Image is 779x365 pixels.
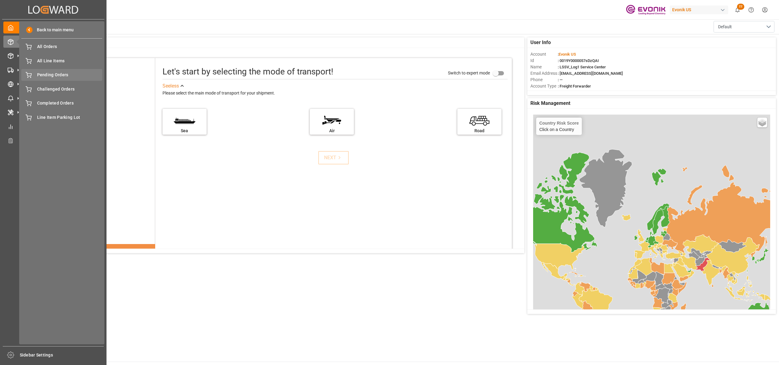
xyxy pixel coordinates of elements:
[558,71,623,76] span: : [EMAIL_ADDRESS][DOMAIN_NAME]
[162,65,333,78] div: Let's start by selecting the mode of transport!
[21,41,102,53] a: All Orders
[460,128,498,134] div: Road
[21,97,102,109] a: Completed Orders
[313,128,351,134] div: Air
[324,154,343,161] div: NEXT
[21,69,102,81] a: Pending Orders
[558,84,591,88] span: : Freight Forwarder
[37,86,103,92] span: Challenged Orders
[448,71,490,75] span: Switch to expert mode
[558,58,599,63] span: : 0019Y0000057sDzQAI
[558,52,576,57] span: :
[37,58,103,64] span: All Line Items
[757,118,767,127] a: Layers
[530,51,558,57] span: Account
[3,135,103,146] a: Transport Planner
[21,111,102,123] a: Line Item Parking Lot
[166,128,204,134] div: Sea
[318,151,349,164] button: NEXT
[33,27,74,33] span: Back to main menu
[539,121,579,132] div: Click on a Country
[559,52,576,57] span: Evonik US
[539,121,579,126] h4: Country Risk Score
[626,5,665,15] img: Evonik-brand-mark-Deep-Purple-RGB.jpeg_1700498283.jpeg
[37,114,103,121] span: Line Item Parking Lot
[3,120,103,132] a: My Reports
[530,77,558,83] span: Phone
[21,83,102,95] a: Challenged Orders
[530,83,558,89] span: Account Type
[530,39,551,46] span: User Info
[558,65,606,69] span: : LSSV_Log1 Service Center
[530,70,558,77] span: Email Address
[530,57,558,64] span: Id
[37,72,103,78] span: Pending Orders
[558,77,563,82] span: : —
[37,43,103,50] span: All Orders
[162,90,508,97] div: Please select the main mode of transport for your shipment.
[3,22,103,33] a: My Cockpit
[530,64,558,70] span: Name
[162,82,179,90] div: See less
[20,352,104,358] span: Sidebar Settings
[718,24,732,30] span: Default
[37,100,103,106] span: Completed Orders
[21,55,102,67] a: All Line Items
[530,100,570,107] span: Risk Management
[714,21,774,33] button: open menu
